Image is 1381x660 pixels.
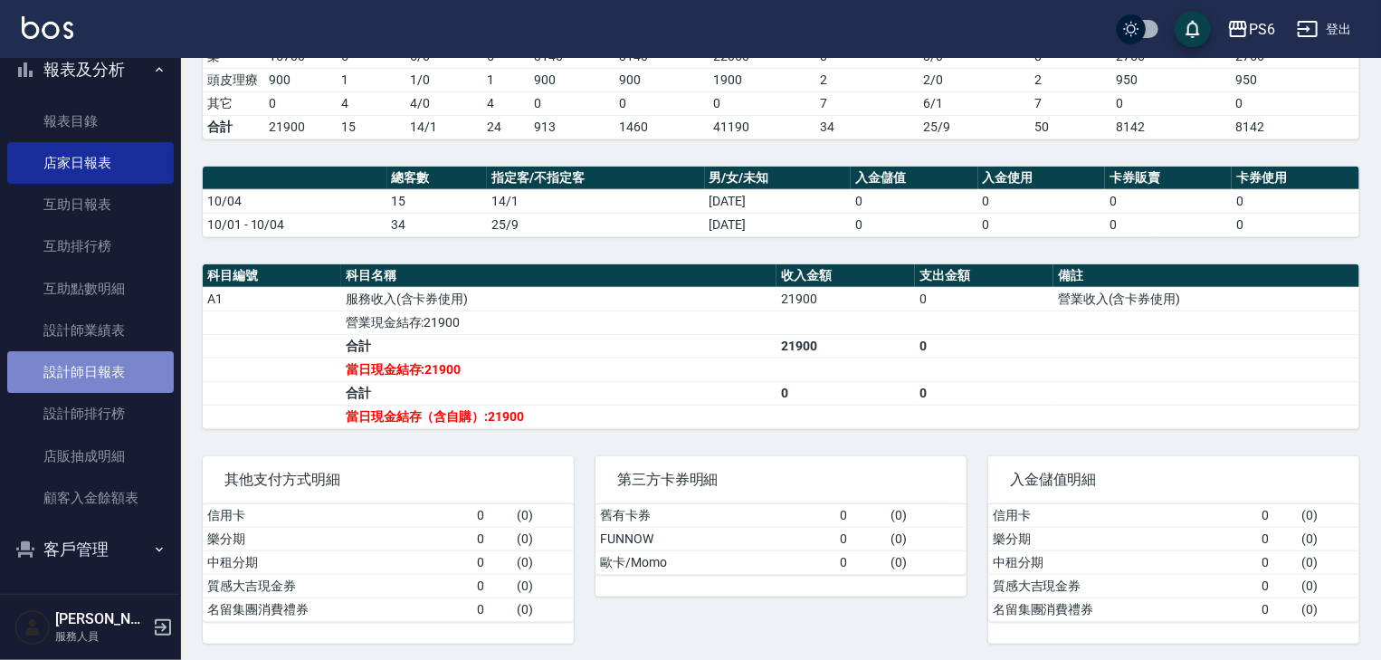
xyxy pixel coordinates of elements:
[7,310,174,351] a: 設計師業績表
[915,264,1053,288] th: 支出金額
[776,381,915,405] td: 0
[203,504,472,528] td: 信用卡
[1220,11,1282,48] button: PS6
[709,68,815,91] td: 1900
[341,405,776,428] td: 當日現金結存（含自購）:21900
[7,351,174,393] a: 設計師日報表
[1030,68,1111,91] td: 2
[614,68,709,91] td: 900
[1231,68,1359,91] td: 950
[1053,264,1359,288] th: 備註
[7,225,174,267] a: 互助排行榜
[203,167,1359,237] table: a dense table
[705,167,852,190] th: 男/女/未知
[595,504,835,528] td: 舊有卡券
[337,68,405,91] td: 1
[835,504,887,528] td: 0
[472,598,512,621] td: 0
[487,167,704,190] th: 指定客/不指定客
[1232,189,1359,213] td: 0
[387,189,488,213] td: 15
[341,287,776,311] td: 服務收入(含卡券使用)
[472,550,512,574] td: 0
[203,264,341,288] th: 科目編號
[815,115,919,139] td: 34
[705,213,852,236] td: [DATE]
[405,115,482,139] td: 14/1
[7,477,174,519] a: 顧客入金餘額表
[337,115,405,139] td: 15
[7,393,174,435] a: 設計師排行榜
[776,264,915,288] th: 收入金額
[203,598,472,621] td: 名留集團消費禮券
[203,550,472,574] td: 中租分期
[7,46,174,93] button: 報表及分析
[1232,167,1359,190] th: 卡券使用
[264,115,337,139] td: 21900
[512,574,574,598] td: ( 0 )
[915,334,1053,358] td: 0
[405,91,482,115] td: 4 / 0
[512,504,574,528] td: ( 0 )
[1258,598,1298,621] td: 0
[1258,504,1298,528] td: 0
[1175,11,1211,47] button: save
[919,91,1030,115] td: 6 / 1
[851,189,977,213] td: 0
[1111,91,1231,115] td: 0
[7,526,174,573] button: 客戶管理
[1298,574,1359,598] td: ( 0 )
[512,598,574,621] td: ( 0 )
[595,504,967,575] table: a dense table
[919,115,1030,139] td: 25/9
[851,213,977,236] td: 0
[617,471,945,489] span: 第三方卡券明細
[988,504,1359,622] table: a dense table
[7,184,174,225] a: 互助日報表
[887,550,967,574] td: ( 0 )
[337,91,405,115] td: 4
[203,287,341,311] td: A1
[482,115,529,139] td: 24
[815,91,919,115] td: 7
[387,167,488,190] th: 總客數
[1030,91,1111,115] td: 7
[835,527,887,550] td: 0
[978,167,1105,190] th: 入金使用
[776,334,915,358] td: 21900
[915,381,1053,405] td: 0
[614,91,709,115] td: 0
[203,68,264,91] td: 頭皮理療
[55,610,148,628] h5: [PERSON_NAME]
[1053,287,1359,311] td: 營業收入(含卡券使用)
[1111,68,1231,91] td: 950
[203,91,264,115] td: 其它
[595,550,835,574] td: 歐卡/Momo
[1298,504,1359,528] td: ( 0 )
[1298,598,1359,621] td: ( 0 )
[487,189,704,213] td: 14/1
[887,504,967,528] td: ( 0 )
[988,598,1258,621] td: 名留集團消費禮券
[1258,527,1298,550] td: 0
[1030,115,1111,139] td: 50
[614,115,709,139] td: 1460
[472,527,512,550] td: 0
[988,504,1258,528] td: 信用卡
[7,268,174,310] a: 互助點數明細
[264,91,337,115] td: 0
[405,68,482,91] td: 1 / 0
[264,68,337,91] td: 900
[887,527,967,550] td: ( 0 )
[1298,550,1359,574] td: ( 0 )
[482,91,529,115] td: 4
[203,264,1359,429] table: a dense table
[529,91,614,115] td: 0
[487,213,704,236] td: 25/9
[7,142,174,184] a: 店家日報表
[482,68,529,91] td: 1
[1010,471,1338,489] span: 入金儲值明細
[341,264,776,288] th: 科目名稱
[203,574,472,598] td: 質感大吉現金券
[1231,115,1359,139] td: 8142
